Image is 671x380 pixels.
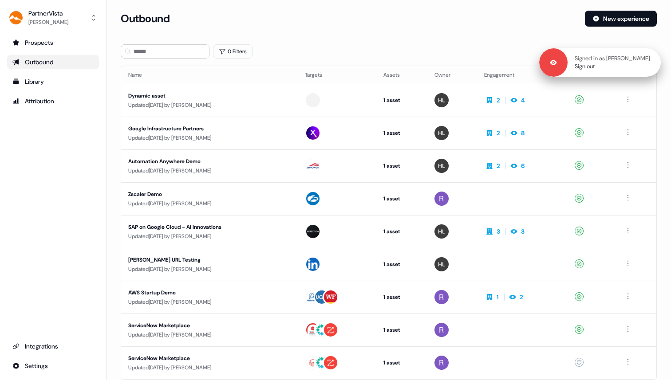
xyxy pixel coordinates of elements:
[128,363,291,372] div: Updated [DATE] by [PERSON_NAME]
[477,66,568,84] th: Engagement
[497,227,500,236] div: 3
[128,166,291,175] div: Updated [DATE] by [PERSON_NAME]
[497,129,500,137] div: 2
[521,129,525,137] div: 8
[298,66,376,84] th: Targets
[128,232,291,241] div: Updated [DATE] by [PERSON_NAME]
[434,224,449,239] img: Hondo
[497,293,499,302] div: 1
[128,199,291,208] div: Updated [DATE] by [PERSON_NAME]
[383,129,420,137] div: 1 asset
[383,293,420,302] div: 1 asset
[128,157,291,166] div: Automation Anywhere Demo
[28,18,68,27] div: [PERSON_NAME]
[121,66,298,84] th: Name
[383,358,420,367] div: 1 asset
[521,227,525,236] div: 3
[575,55,650,63] p: Signed in as [PERSON_NAME]
[434,126,449,140] img: Hondo
[128,321,291,330] div: ServiceNow Marketplace
[383,260,420,269] div: 1 asset
[497,96,500,105] div: 2
[128,133,291,142] div: Updated [DATE] by [PERSON_NAME]
[12,361,94,370] div: Settings
[128,101,291,110] div: Updated [DATE] by [PERSON_NAME]
[128,91,291,100] div: Dynamic asset
[128,124,291,133] div: Google Infrastructure Partners
[128,298,291,306] div: Updated [DATE] by [PERSON_NAME]
[434,159,449,173] img: Hondo
[12,58,94,67] div: Outbound
[376,66,427,84] th: Assets
[434,356,449,370] img: Rick
[7,74,99,89] a: Go to templates
[128,354,291,363] div: ServiceNow Marketplace
[7,359,99,373] a: Go to integrations
[434,192,449,206] img: Rick
[12,97,94,106] div: Attribution
[7,7,99,28] button: PartnerVista[PERSON_NAME]
[497,161,500,170] div: 2
[128,190,291,199] div: Zscaler Demo
[7,94,99,108] a: Go to attribution
[128,255,291,264] div: [PERSON_NAME] URL Testing
[7,339,99,353] a: Go to integrations
[28,9,68,18] div: PartnerVista
[383,161,420,170] div: 1 asset
[521,161,525,170] div: 6
[128,265,291,274] div: Updated [DATE] by [PERSON_NAME]
[434,290,449,304] img: Rick
[128,288,291,297] div: AWS Startup Demo
[7,55,99,69] a: Go to outbound experience
[128,223,291,231] div: SAP on Google Cloud - AI Innovations
[383,194,420,203] div: 1 asset
[383,325,420,334] div: 1 asset
[213,44,253,59] button: 0 Filters
[12,38,94,47] div: Prospects
[585,11,657,27] button: New experience
[128,330,291,339] div: Updated [DATE] by [PERSON_NAME]
[434,257,449,271] img: Hondo
[383,96,420,105] div: 1 asset
[7,35,99,50] a: Go to prospects
[383,227,420,236] div: 1 asset
[12,342,94,351] div: Integrations
[575,63,595,71] a: Sign out
[427,66,477,84] th: Owner
[521,96,525,105] div: 4
[12,77,94,86] div: Library
[520,293,523,302] div: 2
[434,93,449,107] img: Hondo
[434,323,449,337] img: Rick
[121,12,170,25] h3: Outbound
